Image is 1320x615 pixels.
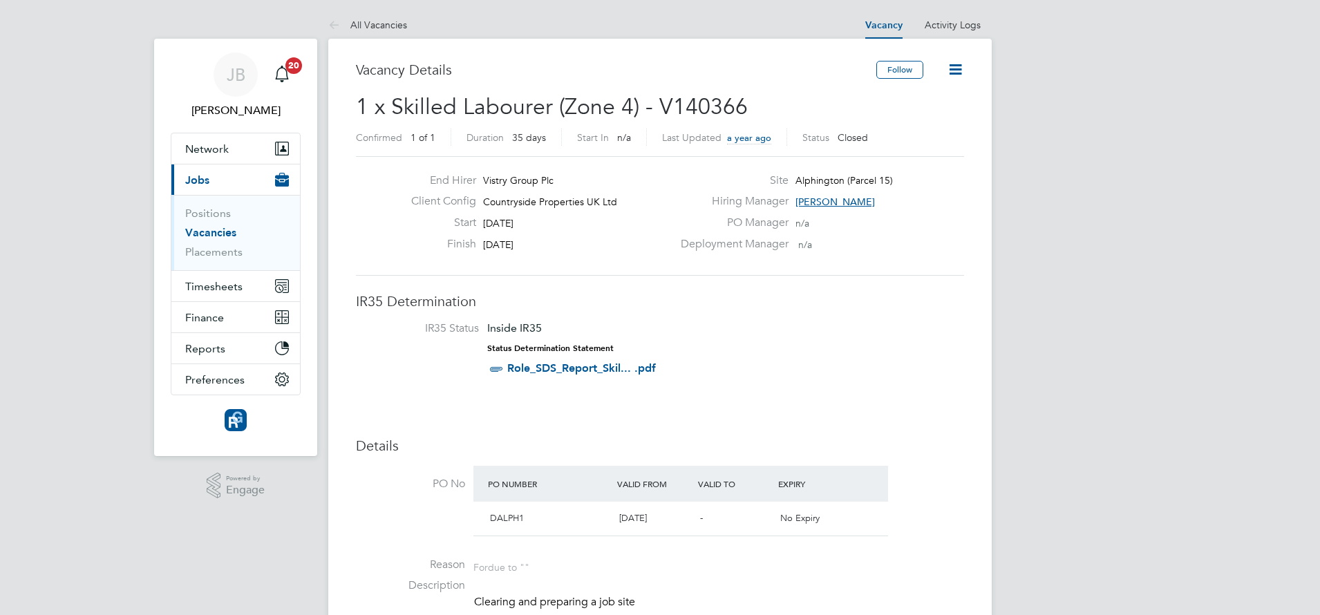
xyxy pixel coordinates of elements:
[171,302,300,332] button: Finance
[473,558,529,574] div: For due to ""
[171,409,301,431] a: Go to home page
[207,473,265,499] a: Powered byEngage
[171,364,300,395] button: Preferences
[795,217,809,229] span: n/a
[780,512,820,524] span: No Expiry
[483,174,554,187] span: Vistry Group Plc
[672,173,789,188] label: Site
[400,173,476,188] label: End Hirer
[490,512,524,524] span: DALPH1
[225,409,247,431] img: resourcinggroup-logo-retina.png
[614,471,695,496] div: Valid From
[865,19,903,31] a: Vacancy
[171,333,300,363] button: Reports
[356,578,465,593] label: Description
[802,131,829,144] label: Status
[838,131,868,144] span: Closed
[356,61,876,79] h3: Vacancy Details
[171,133,300,164] button: Network
[154,39,317,456] nav: Main navigation
[672,216,789,230] label: PO Manager
[795,174,893,187] span: Alphington (Parcel 15)
[466,131,504,144] label: Duration
[356,558,465,572] label: Reason
[400,216,476,230] label: Start
[775,471,856,496] div: Expiry
[617,131,631,144] span: n/a
[285,57,302,74] span: 20
[185,311,224,324] span: Finance
[798,238,812,251] span: n/a
[328,19,407,31] a: All Vacancies
[226,484,265,496] span: Engage
[185,280,243,293] span: Timesheets
[727,132,771,144] span: a year ago
[487,343,614,353] strong: Status Determination Statement
[700,512,703,524] span: -
[487,321,542,334] span: Inside IR35
[185,226,236,239] a: Vacancies
[185,245,243,258] a: Placements
[185,342,225,355] span: Reports
[171,271,300,301] button: Timesheets
[512,131,546,144] span: 35 days
[171,195,300,270] div: Jobs
[185,173,209,187] span: Jobs
[795,196,875,208] span: [PERSON_NAME]
[672,237,789,252] label: Deployment Manager
[483,196,617,208] span: Countryside Properties UK Ltd
[474,595,964,613] li: Clearing and preparing a job site
[411,131,435,144] span: 1 of 1
[227,66,245,84] span: JB
[226,473,265,484] span: Powered by
[400,237,476,252] label: Finish
[356,437,964,455] h3: Details
[484,471,614,496] div: PO Number
[185,373,245,386] span: Preferences
[185,207,231,220] a: Positions
[171,102,301,119] span: Joe Belsten
[356,131,402,144] label: Confirmed
[370,321,479,336] label: IR35 Status
[483,217,513,229] span: [DATE]
[171,164,300,195] button: Jobs
[925,19,981,31] a: Activity Logs
[268,53,296,97] a: 20
[672,194,789,209] label: Hiring Manager
[356,93,748,120] span: 1 x Skilled Labourer (Zone 4) - V140366
[483,238,513,251] span: [DATE]
[356,477,465,491] label: PO No
[662,131,722,144] label: Last Updated
[577,131,609,144] label: Start In
[185,142,229,155] span: Network
[356,292,964,310] h3: IR35 Determination
[171,53,301,119] a: JB[PERSON_NAME]
[619,512,647,524] span: [DATE]
[695,471,775,496] div: Valid To
[507,361,656,375] a: Role_SDS_Report_Skil... .pdf
[400,194,476,209] label: Client Config
[876,61,923,79] button: Follow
